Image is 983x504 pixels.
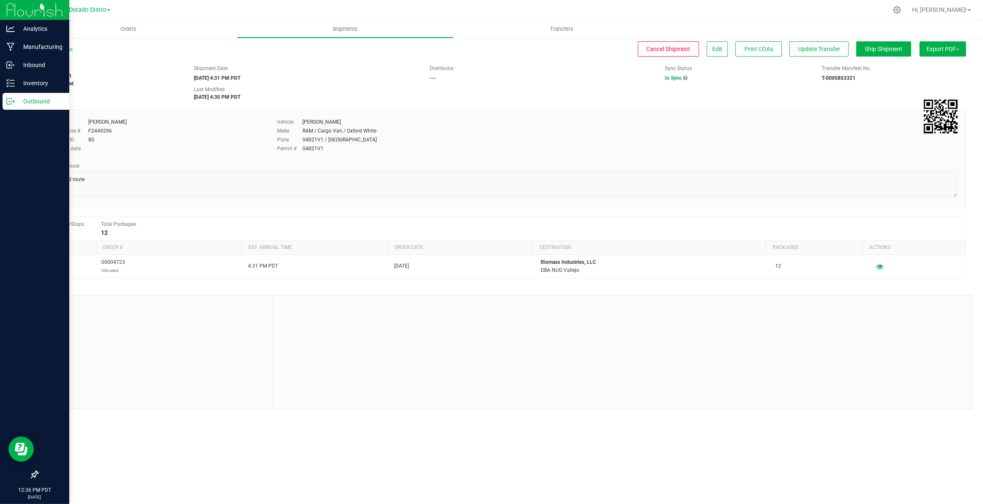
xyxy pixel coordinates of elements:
div: 80 [88,136,94,144]
button: Edit [707,41,728,57]
strong: --- [430,75,436,81]
th: Actions [863,241,960,255]
span: Total Packages [101,221,136,227]
strong: T-0005853321 [822,75,856,81]
p: Allocated [101,266,125,274]
span: Export PDF [926,46,959,52]
span: Edit [712,46,722,52]
p: Analytics [15,24,65,34]
label: Transfer Manifest No. [822,65,871,72]
th: Packages [765,241,863,255]
label: Plate [277,136,302,144]
button: Cancel Shipment [638,41,699,57]
button: Ship Shipment [856,41,911,57]
inline-svg: Analytics [6,24,15,33]
a: Transfers [454,20,670,38]
p: Outbound [15,96,65,106]
span: [DATE] [395,262,409,270]
label: Last Modified [194,86,225,93]
span: Shipment # [37,65,182,72]
inline-svg: Inbound [6,61,15,69]
span: Orders [109,25,148,33]
div: 04821V1 [302,145,324,152]
a: Orders [20,20,237,38]
div: [PERSON_NAME] [302,118,341,126]
button: Update Transfer [790,41,849,57]
button: Print COAs [735,41,782,57]
label: Vehicle [277,118,302,126]
iframe: Resource center [8,436,34,462]
span: Print COAs [744,46,773,52]
span: Shipments [321,25,369,33]
div: Manage settings [892,6,902,14]
p: DBA NUG Vallejo [541,266,765,274]
span: Update Transfer [798,46,840,52]
label: Make [277,127,302,135]
strong: [DATE] 4:30 PM PDT [194,94,241,100]
span: Ship Shipment [865,46,903,52]
th: Est. arrival time [242,241,387,255]
span: In Sync [665,75,682,81]
span: 4:31 PM PDT [248,262,278,270]
inline-svg: Manufacturing [6,43,15,51]
inline-svg: Outbound [6,97,15,106]
th: Order date [387,241,533,255]
inline-svg: Inventory [6,79,15,87]
a: Shipments [237,20,454,38]
span: El Dorado Distro [62,6,106,14]
label: Shipment Date [194,65,228,72]
p: Biomass Industries, LLC [541,258,765,266]
p: Inventory [15,78,65,88]
div: [PERSON_NAME] [88,118,127,126]
strong: 12 [101,229,108,236]
span: Cancel Shipment [647,46,691,52]
label: Permit # [277,145,302,152]
span: 00004723 [101,258,125,274]
div: RAM / Cargo Van / Oxford White [302,127,376,135]
th: Order # [96,241,242,255]
th: Destination [533,241,765,255]
img: Scan me! [924,100,958,133]
div: 04821V1 / [GEOGRAPHIC_DATA] [302,136,377,144]
button: Export PDF [920,41,966,57]
div: F2449296 [88,127,112,135]
p: Inbound [15,60,65,70]
strong: [DATE] 4:31 PM PDT [194,75,241,81]
span: 12 [775,262,781,270]
span: Notes [44,302,266,312]
p: [DATE] [4,494,65,500]
label: Distributor [430,65,454,72]
span: Transfers [539,25,585,33]
p: 12:36 PM PDT [4,486,65,494]
label: Sync Status [665,65,692,72]
qrcode: 20250821-011 [924,100,958,133]
span: Hi, [PERSON_NAME]! [912,6,967,13]
p: Manufacturing [15,42,65,52]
